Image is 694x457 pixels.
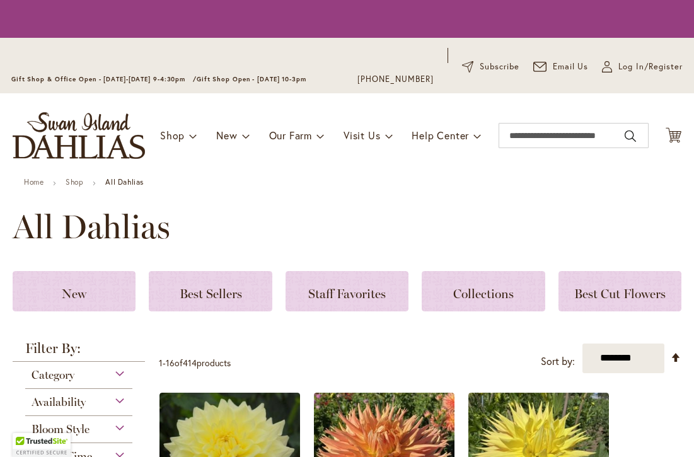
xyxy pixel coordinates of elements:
a: Collections [422,271,545,311]
strong: Filter By: [13,342,145,362]
span: Visit Us [344,129,380,142]
span: Subscribe [480,61,519,73]
a: store logo [13,112,145,159]
span: Best Sellers [180,286,242,301]
label: Sort by: [541,350,575,373]
a: Shop [66,177,83,187]
button: Search [625,126,636,146]
a: Best Sellers [149,271,272,311]
span: 1 [159,357,163,369]
span: Availability [32,395,86,409]
a: Log In/Register [602,61,683,73]
a: Email Us [533,61,589,73]
span: Bloom Style [32,422,90,436]
span: Collections [453,286,514,301]
span: Shop [160,129,185,142]
span: Staff Favorites [308,286,386,301]
span: Gift Shop Open - [DATE] 10-3pm [197,75,306,83]
span: Gift Shop & Office Open - [DATE]-[DATE] 9-4:30pm / [11,75,197,83]
span: Our Farm [269,129,312,142]
a: Best Cut Flowers [558,271,681,311]
span: Help Center [412,129,469,142]
iframe: Launch Accessibility Center [9,412,45,448]
a: Home [24,177,43,187]
span: 16 [166,357,175,369]
span: Category [32,368,74,382]
a: Staff Favorites [286,271,408,311]
span: Email Us [553,61,589,73]
span: New [216,129,237,142]
span: Log In/Register [618,61,683,73]
span: All Dahlias [13,208,170,246]
a: Subscribe [462,61,519,73]
span: 414 [183,357,197,369]
a: New [13,271,136,311]
span: Best Cut Flowers [574,286,666,301]
span: New [62,286,86,301]
a: [PHONE_NUMBER] [357,73,434,86]
strong: All Dahlias [105,177,144,187]
p: - of products [159,353,231,373]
